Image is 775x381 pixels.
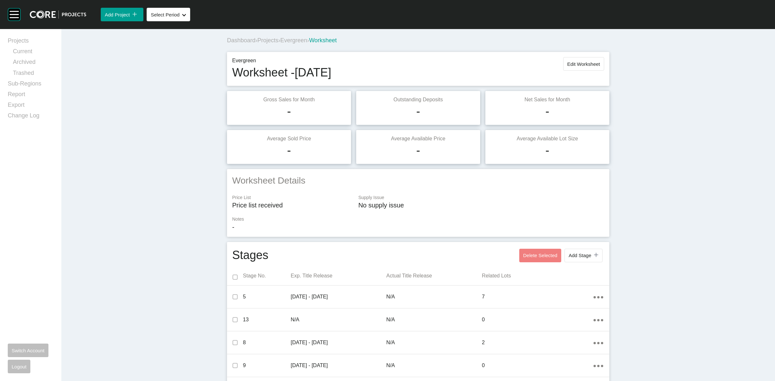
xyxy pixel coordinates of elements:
[232,135,346,142] p: Average Sold Price
[243,293,291,300] p: 5
[358,195,604,201] p: Supply Issue
[232,195,352,201] p: Price List
[482,362,593,369] p: 0
[8,344,48,357] button: Switch Account
[8,90,54,101] a: Report
[482,293,593,300] p: 7
[523,253,557,258] span: Delete Selected
[287,142,291,158] h1: -
[232,223,604,232] p: -
[278,37,280,44] span: ›
[232,57,331,64] p: Evergreen
[416,103,420,119] h1: -
[8,37,54,47] a: Projects
[232,216,604,223] p: Notes
[361,135,475,142] p: Average Available Price
[12,364,26,369] span: Logout
[361,96,475,103] p: Outstanding Deposits
[8,80,54,90] a: Sub-Regions
[232,96,346,103] p: Gross Sales for Month
[287,103,291,119] h1: -
[519,249,561,262] button: Delete Selected
[569,253,591,258] span: Add Stage
[386,293,482,300] p: N/A
[232,65,331,81] h1: Worksheet - [DATE]
[255,37,257,44] span: ›
[8,360,30,373] button: Logout
[12,348,45,353] span: Switch Account
[545,142,549,158] h1: -
[291,339,386,346] p: [DATE] - [DATE]
[307,37,309,44] span: ›
[386,339,482,346] p: N/A
[482,316,593,323] p: 0
[8,112,54,122] a: Change Log
[386,362,482,369] p: N/A
[243,316,291,323] p: 13
[13,47,54,58] a: Current
[232,174,604,187] h2: Worksheet Details
[8,101,54,112] a: Export
[309,37,337,44] span: Worksheet
[564,249,603,262] button: Add Stage
[563,57,604,71] button: Edit Worksheet
[482,272,593,279] p: Related Lots
[545,103,549,119] h1: -
[30,10,86,19] img: core-logo-dark.3138cae2.png
[416,142,420,158] h1: -
[243,272,291,279] p: Stage No.
[386,272,482,279] p: Actual Title Release
[358,201,604,210] p: No supply issue
[243,339,291,346] p: 8
[227,37,255,44] a: Dashboard
[105,12,130,17] span: Add Project
[386,316,482,323] p: N/A
[151,12,180,17] span: Select Period
[13,69,54,80] a: Trashed
[147,8,190,21] button: Select Period
[291,293,386,300] p: [DATE] - [DATE]
[491,96,604,103] p: Net Sales for Month
[257,37,278,44] a: Projects
[291,362,386,369] p: [DATE] - [DATE]
[291,316,386,323] p: N/A
[101,8,143,21] button: Add Project
[232,201,352,210] p: Price list received
[13,58,54,69] a: Archived
[491,135,604,142] p: Average Available Lot Size
[243,362,291,369] p: 9
[232,247,268,264] h1: Stages
[291,272,386,279] p: Exp. Title Release
[280,37,307,44] a: Evergreen
[482,339,593,346] p: 2
[567,61,600,67] span: Edit Worksheet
